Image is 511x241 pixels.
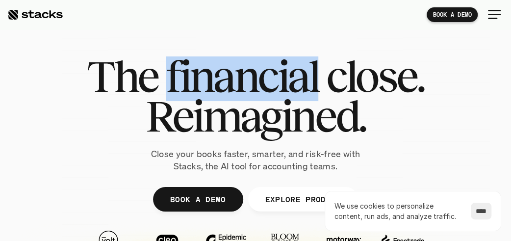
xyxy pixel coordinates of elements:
[153,187,243,212] a: BOOK A DEMO
[334,201,461,221] p: We use cookies to personalize content, run ads, and analyze traffic.
[138,148,373,172] p: Close your books faster, smarter, and risk-free with Stacks, the AI tool for accounting teams.
[326,56,424,96] span: close.
[170,192,226,207] p: BOOK A DEMO
[146,96,366,136] span: Reimagined.
[87,56,158,96] span: The
[265,192,341,207] p: EXPLORE PRODUCT
[433,11,472,18] p: BOOK A DEMO
[166,56,318,96] span: financial
[116,227,159,234] a: Privacy Policy
[248,187,358,212] a: EXPLORE PRODUCT
[427,7,478,22] a: BOOK A DEMO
